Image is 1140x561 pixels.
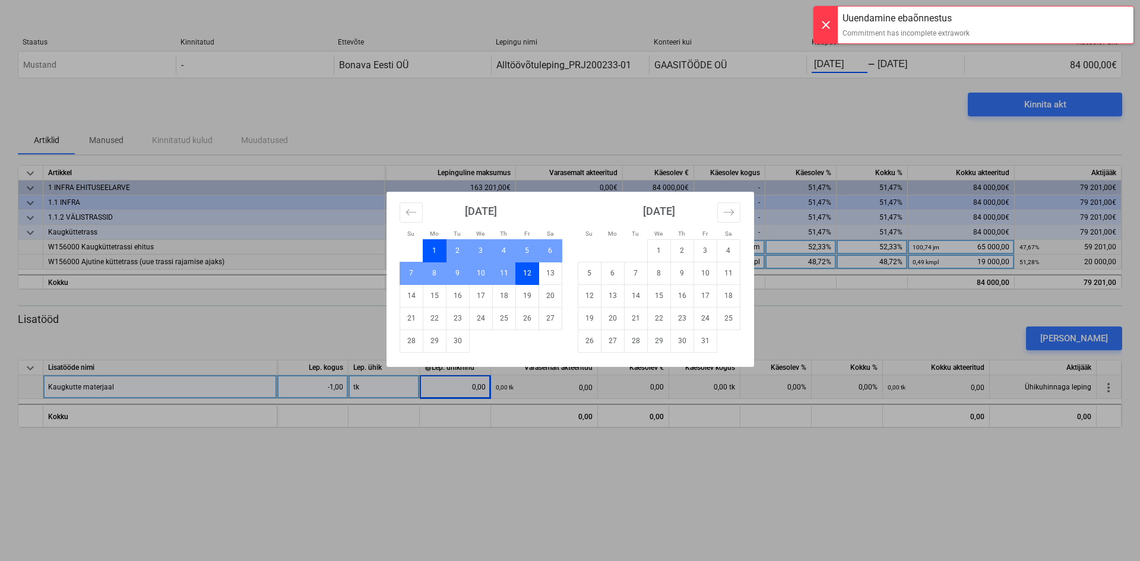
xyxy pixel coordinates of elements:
[400,202,423,223] button: Move backward to switch to the previous month.
[693,307,717,329] td: Choose Friday, October 24, 2025 as your check-in date. It's available.
[670,329,693,352] td: Choose Thursday, October 30, 2025 as your check-in date. It's available.
[423,307,446,329] td: Choose Monday, September 22, 2025 as your check-in date. It's available.
[578,329,601,352] td: Choose Sunday, October 26, 2025 as your check-in date. It's available.
[647,329,670,352] td: Choose Wednesday, October 29, 2025 as your check-in date. It's available.
[500,230,507,237] small: Th
[578,262,601,284] td: Choose Sunday, October 5, 2025 as your check-in date. It's available.
[717,202,740,223] button: Move forward to switch to the next month.
[400,307,423,329] td: Choose Sunday, September 21, 2025 as your check-in date. It's available.
[643,205,675,217] strong: [DATE]
[693,262,717,284] td: Choose Friday, October 10, 2025 as your check-in date. It's available.
[670,284,693,307] td: Choose Thursday, October 16, 2025 as your check-in date. It's available.
[469,239,492,262] td: Choose Wednesday, September 3, 2025 as your check-in date. It's available.
[578,307,601,329] td: Choose Sunday, October 19, 2025 as your check-in date. It's available.
[400,284,423,307] td: Choose Sunday, September 14, 2025 as your check-in date. It's available.
[717,239,740,262] td: Choose Saturday, October 4, 2025 as your check-in date. It's available.
[578,284,601,307] td: Choose Sunday, October 12, 2025 as your check-in date. It's available.
[515,307,539,329] td: Choose Friday, September 26, 2025 as your check-in date. It's available.
[524,230,530,237] small: Fr
[407,230,414,237] small: Su
[601,262,624,284] td: Choose Monday, October 6, 2025 as your check-in date. It's available.
[670,262,693,284] td: Choose Thursday, October 9, 2025 as your check-in date. It's available.
[717,284,740,307] td: Choose Saturday, October 18, 2025 as your check-in date. It's available.
[446,262,469,284] td: Choose Tuesday, September 9, 2025 as your check-in date. It's available.
[647,284,670,307] td: Choose Wednesday, October 15, 2025 as your check-in date. It's available.
[608,230,617,237] small: Mo
[843,28,970,39] div: Commitment has incomplete extrawork
[632,230,639,237] small: Tu
[624,329,647,352] td: Choose Tuesday, October 28, 2025 as your check-in date. It's available.
[843,11,970,26] div: Uuendamine ebaõnnestus
[678,230,685,237] small: Th
[446,239,469,262] td: Choose Tuesday, September 2, 2025 as your check-in date. It's available.
[492,307,515,329] td: Choose Thursday, September 25, 2025 as your check-in date. It's available.
[476,230,484,237] small: We
[492,284,515,307] td: Choose Thursday, September 18, 2025 as your check-in date. It's available.
[423,284,446,307] td: Choose Monday, September 15, 2025 as your check-in date. It's available.
[454,230,461,237] small: Tu
[624,262,647,284] td: Choose Tuesday, October 7, 2025 as your check-in date. It's available.
[693,239,717,262] td: Choose Friday, October 3, 2025 as your check-in date. It's available.
[702,230,708,237] small: Fr
[717,262,740,284] td: Choose Saturday, October 11, 2025 as your check-in date. It's available.
[387,192,754,367] div: Calendar
[515,284,539,307] td: Choose Friday, September 19, 2025 as your check-in date. It's available.
[539,239,562,262] td: Choose Saturday, September 6, 2025 as your check-in date. It's available.
[423,239,446,262] td: Selected. Monday, September 1, 2025
[647,262,670,284] td: Choose Wednesday, October 8, 2025 as your check-in date. It's available.
[654,230,663,237] small: We
[693,329,717,352] td: Choose Friday, October 31, 2025 as your check-in date. It's available.
[670,239,693,262] td: Choose Thursday, October 2, 2025 as your check-in date. It's available.
[469,307,492,329] td: Choose Wednesday, September 24, 2025 as your check-in date. It's available.
[446,307,469,329] td: Choose Tuesday, September 23, 2025 as your check-in date. It's available.
[492,239,515,262] td: Choose Thursday, September 4, 2025 as your check-in date. It's available.
[515,239,539,262] td: Choose Friday, September 5, 2025 as your check-in date. It's available.
[585,230,593,237] small: Su
[725,230,731,237] small: Sa
[469,284,492,307] td: Choose Wednesday, September 17, 2025 as your check-in date. It's available.
[423,262,446,284] td: Choose Monday, September 8, 2025 as your check-in date. It's available.
[539,307,562,329] td: Choose Saturday, September 27, 2025 as your check-in date. It's available.
[469,262,492,284] td: Choose Wednesday, September 10, 2025 as your check-in date. It's available.
[430,230,439,237] small: Mo
[601,329,624,352] td: Choose Monday, October 27, 2025 as your check-in date. It's available.
[647,239,670,262] td: Choose Wednesday, October 1, 2025 as your check-in date. It's available.
[492,262,515,284] td: Choose Thursday, September 11, 2025 as your check-in date. It's available.
[647,307,670,329] td: Choose Wednesday, October 22, 2025 as your check-in date. It's available.
[423,329,446,352] td: Choose Monday, September 29, 2025 as your check-in date. It's available.
[601,307,624,329] td: Choose Monday, October 20, 2025 as your check-in date. It's available.
[547,230,553,237] small: Sa
[515,262,539,284] td: Selected. Friday, September 12, 2025
[446,284,469,307] td: Choose Tuesday, September 16, 2025 as your check-in date. It's available.
[717,307,740,329] td: Choose Saturday, October 25, 2025 as your check-in date. It's available.
[539,262,562,284] td: Choose Saturday, September 13, 2025 as your check-in date. It's available.
[624,307,647,329] td: Choose Tuesday, October 21, 2025 as your check-in date. It's available.
[446,329,469,352] td: Choose Tuesday, September 30, 2025 as your check-in date. It's available.
[624,284,647,307] td: Choose Tuesday, October 14, 2025 as your check-in date. It's available.
[465,205,497,217] strong: [DATE]
[693,284,717,307] td: Choose Friday, October 17, 2025 as your check-in date. It's available.
[539,284,562,307] td: Choose Saturday, September 20, 2025 as your check-in date. It's available.
[400,262,423,284] td: Choose Sunday, September 7, 2025 as your check-in date. It's available.
[601,284,624,307] td: Choose Monday, October 13, 2025 as your check-in date. It's available.
[400,329,423,352] td: Choose Sunday, September 28, 2025 as your check-in date. It's available.
[670,307,693,329] td: Choose Thursday, October 23, 2025 as your check-in date. It's available.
